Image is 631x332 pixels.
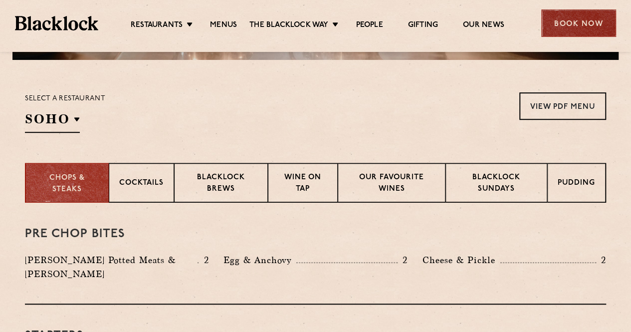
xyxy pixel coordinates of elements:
a: Our News [463,20,504,31]
p: 2 [199,254,209,267]
p: Pudding [558,178,595,190]
p: Cheese & Pickle [422,253,500,267]
a: The Blacklock Way [249,20,328,31]
div: Book Now [541,9,616,37]
p: [PERSON_NAME] Potted Meats & [PERSON_NAME] [25,253,198,281]
p: Chops & Steaks [36,173,98,195]
p: Egg & Anchovy [223,253,296,267]
a: Menus [210,20,237,31]
a: Restaurants [131,20,183,31]
p: Wine on Tap [278,172,327,196]
p: Blacklock Sundays [456,172,537,196]
p: Blacklock Brews [185,172,257,196]
a: Gifting [408,20,438,31]
a: People [356,20,383,31]
p: Cocktails [119,178,164,190]
a: View PDF Menu [519,92,606,120]
img: BL_Textured_Logo-footer-cropped.svg [15,16,98,30]
p: Select a restaurant [25,92,105,105]
p: Our favourite wines [348,172,434,196]
h2: SOHO [25,110,80,133]
p: 2 [398,254,408,267]
h3: Pre Chop Bites [25,228,606,241]
p: 2 [596,254,606,267]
